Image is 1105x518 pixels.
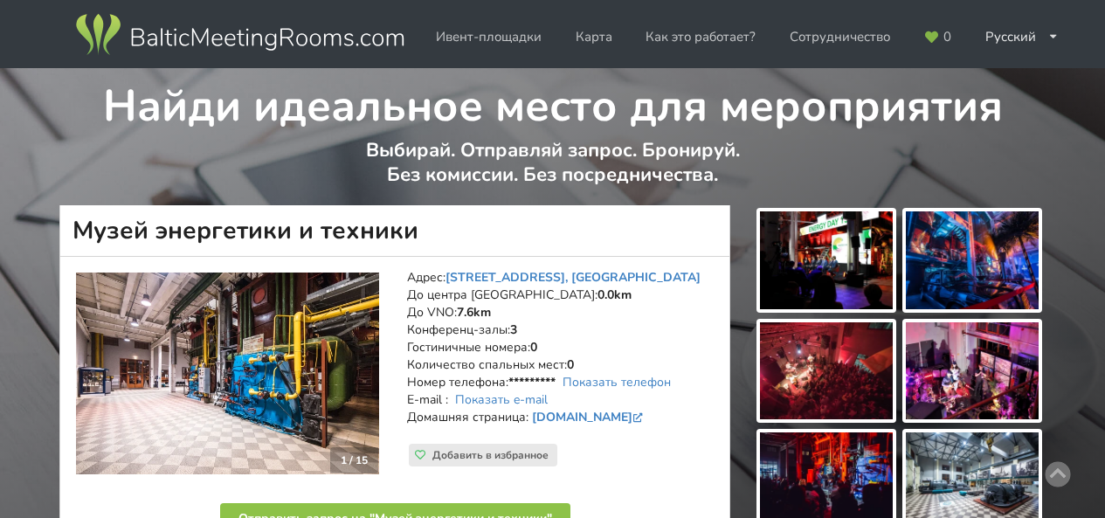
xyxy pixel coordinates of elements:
[407,269,717,444] address: Адрес: До центра [GEOGRAPHIC_DATA]: До VNO: Конференц-залы: Гостиничные номера: Количество спальн...
[760,211,893,309] img: Музей энергетики и техники | Вильнюс | Площадка для мероприятий - фото галереи
[60,68,1045,135] h1: Найди идеальное место для мероприятия
[633,20,768,54] a: Как это работает?
[76,273,379,475] a: Необычные места | Вильнюс | Музей энергетики и техники 1 / 15
[59,205,730,257] h1: Музей энергетики и техники
[73,10,407,59] img: Baltic Meeting Rooms
[760,322,893,420] img: Музей энергетики и техники | Вильнюс | Площадка для мероприятий - фото галереи
[457,304,491,321] strong: 7.6km
[455,391,548,408] a: Показать e-mail
[330,447,378,473] div: 1 / 15
[906,322,1039,420] img: Музей энергетики и техники | Вильнюс | Площадка для мероприятий - фото галереи
[60,138,1045,205] p: Выбирай. Отправляй запрос. Бронируй. Без комиссии. Без посредничества.
[567,356,574,373] strong: 0
[906,211,1039,309] img: Музей энергетики и техники | Вильнюс | Площадка для мероприятий - фото галереи
[973,20,1071,54] div: Русский
[76,273,379,475] img: Необычные места | Вильнюс | Музей энергетики и техники
[445,269,701,286] a: [STREET_ADDRESS], [GEOGRAPHIC_DATA]
[432,448,549,462] span: Добавить в избранное
[563,20,625,54] a: Карта
[563,374,671,390] a: Показать телефон
[424,20,554,54] a: Ивент-площадки
[530,339,537,356] strong: 0
[777,20,902,54] a: Сотрудничество
[943,31,951,44] span: 0
[510,321,517,338] strong: 3
[532,409,646,425] a: [DOMAIN_NAME]
[597,287,632,303] strong: 0.0km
